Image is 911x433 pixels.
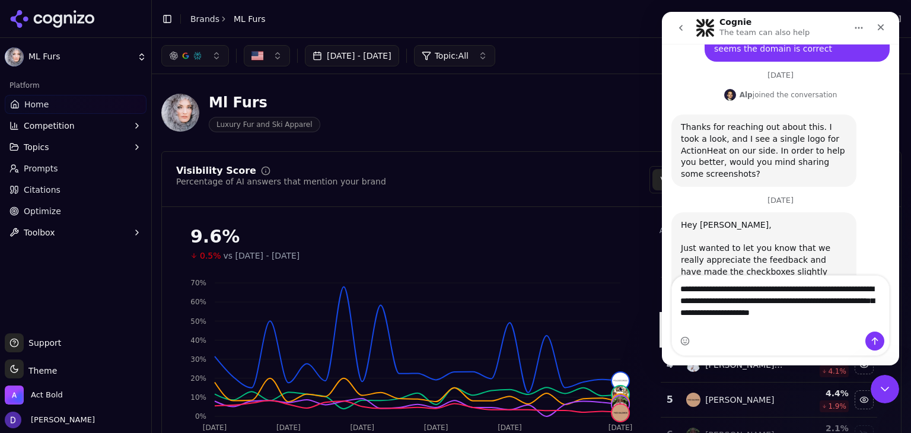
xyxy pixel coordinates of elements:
[176,166,256,176] div: Visibility Score
[5,223,146,242] button: Toolbox
[200,250,221,262] span: 0.5%
[612,405,629,421] img: yves salomon
[195,412,206,421] tspan: 0%
[28,52,132,62] span: ML Furs
[661,278,877,313] tr: 2henig furs[PERSON_NAME] Furs11.2%1.7%Hide henig furs data
[190,355,206,364] tspan: 30%
[176,176,386,187] div: Percentage of AI answers that mention your brand
[234,13,266,25] span: ML Furs
[31,390,63,400] span: Act Bold
[5,386,63,405] button: Open organization switcher
[5,95,146,114] a: Home
[305,45,399,66] button: [DATE] - [DATE]
[612,396,629,413] img: marc kaufman furs
[26,415,95,425] span: [PERSON_NAME]
[661,313,877,348] tr: 3ml fursMl Furs9.6%0.5%Hide ml furs data
[190,14,219,24] a: Brands
[661,243,877,278] tr: 1pologeorgisPologeorgis21.7%2.6%Hide pologeorgis data
[251,50,263,62] img: US
[828,367,846,376] span: 4.1 %
[498,424,522,432] tspan: [DATE]
[190,393,206,402] tspan: 10%
[190,374,206,383] tspan: 20%
[435,50,469,62] span: Topic: All
[705,394,774,406] div: [PERSON_NAME]
[660,226,877,235] div: All Brands
[794,387,849,399] div: 4.4 %
[203,424,227,432] tspan: [DATE]
[209,117,320,132] span: Luxury Fur and Ski Apparel
[661,383,877,418] tr: 5yves salomon[PERSON_NAME]4.4%1.9%Hide yves salomon data
[209,93,320,112] div: Ml Furs
[24,337,61,349] span: Support
[24,98,49,110] span: Home
[190,336,206,345] tspan: 40%
[686,393,700,407] img: yves salomon
[609,424,633,432] tspan: [DATE]
[24,366,57,375] span: Theme
[661,348,877,383] tr: 4marc kaufman furs[PERSON_NAME] Furs6.5%4.1%Hide marc kaufman furs data
[612,386,629,403] img: henig furs
[5,412,21,428] img: David White
[871,375,899,403] iframe: Intercom live chat
[828,402,846,411] span: 1.9 %
[612,372,629,389] img: pologeorgis
[5,47,24,66] img: ML Furs
[190,298,206,306] tspan: 60%
[5,138,146,157] button: Topics
[350,424,374,432] tspan: [DATE]
[662,12,899,365] iframe: Intercom live chat
[5,412,95,428] button: Open user button
[855,390,874,409] button: Hide yves salomon data
[5,202,146,221] a: Optimize
[24,163,58,174] span: Prompts
[24,120,75,132] span: Competition
[24,205,61,217] span: Optimize
[652,169,730,190] button: Visibility Score
[5,180,146,199] a: Citations
[190,279,206,287] tspan: 70%
[224,250,300,262] span: vs [DATE] - [DATE]
[190,226,636,247] div: 9.6%
[190,13,266,25] nav: breadcrumb
[24,141,49,153] span: Topics
[5,76,146,95] div: Platform
[24,227,55,238] span: Toolbox
[5,159,146,178] a: Prompts
[24,184,60,196] span: Citations
[276,424,301,432] tspan: [DATE]
[424,424,448,432] tspan: [DATE]
[161,94,199,132] img: ML Furs
[5,116,146,135] button: Competition
[190,317,206,326] tspan: 50%
[5,386,24,405] img: Act Bold
[665,393,674,407] div: 5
